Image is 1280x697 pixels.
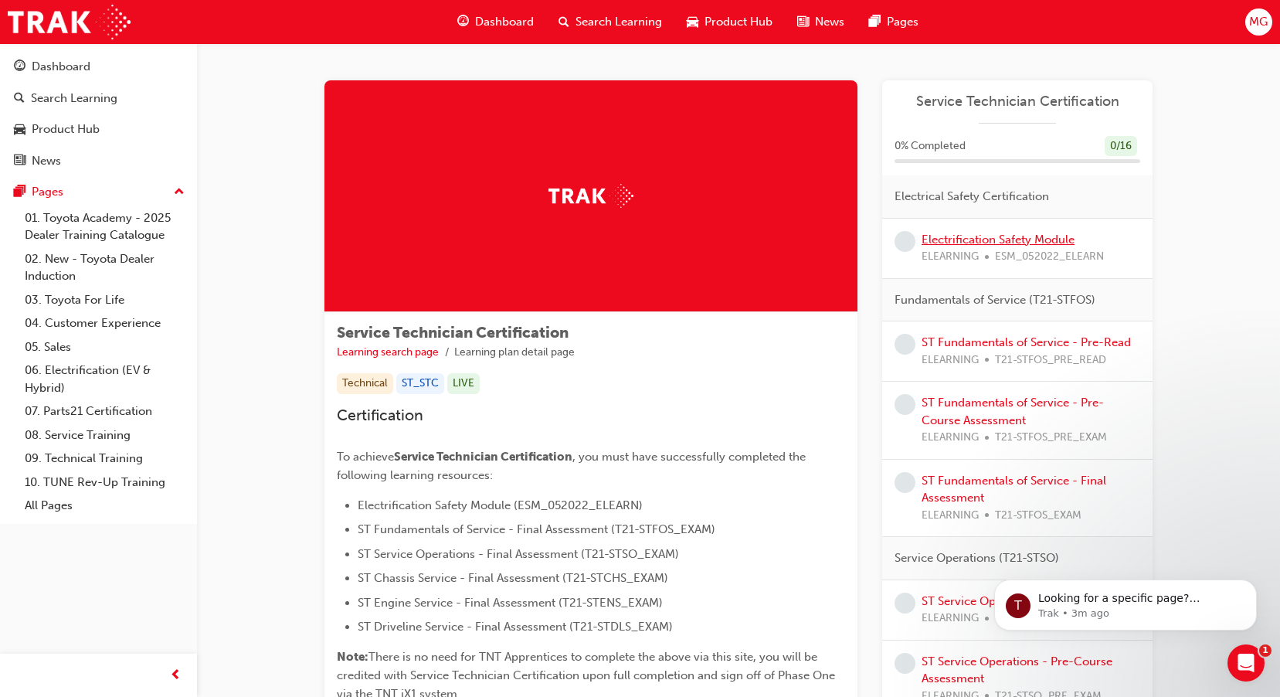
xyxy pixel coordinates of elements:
a: 09. Technical Training [19,447,191,471]
span: Electrical Safety Certification [895,188,1049,206]
a: 06. Electrification (EV & Hybrid) [19,359,191,399]
li: Learning plan detail page [454,344,575,362]
button: Pages [6,178,191,206]
span: Product Hub [705,13,772,31]
div: Dashboard [32,58,90,76]
span: T21-STFOS_PRE_EXAM [995,429,1107,447]
a: 02. New - Toyota Dealer Induction [19,247,191,288]
a: Service Technician Certification [895,93,1140,110]
span: car-icon [14,123,25,137]
a: 05. Sales [19,335,191,359]
span: T21-STFOS_PRE_READ [995,352,1106,369]
span: learningRecordVerb_NONE-icon [895,593,915,614]
a: Dashboard [6,53,191,81]
span: Note: [337,650,368,664]
img: Trak [548,184,633,208]
span: ELEARNING [922,429,979,447]
span: T21-STFOS_EXAM [995,507,1081,525]
a: 01. Toyota Academy - 2025 Dealer Training Catalogue [19,206,191,247]
div: Pages [32,183,63,201]
span: Service Technician Certification [337,324,569,342]
span: Service Technician Certification [394,450,572,464]
span: ELEARNING [922,507,979,525]
a: news-iconNews [785,6,857,38]
a: 10. TUNE Rev-Up Training [19,471,191,495]
span: news-icon [14,155,25,168]
span: learningRecordVerb_NONE-icon [895,394,915,415]
a: 03. Toyota For Life [19,288,191,312]
span: pages-icon [14,185,25,199]
a: ST Service Operations - Pre-Read [922,594,1101,608]
button: DashboardSearch LearningProduct HubNews [6,49,191,178]
span: 0 % Completed [895,138,966,155]
a: Product Hub [6,115,191,144]
a: 08. Service Training [19,423,191,447]
a: All Pages [19,494,191,518]
a: Learning search page [337,345,439,359]
span: Electrification Safety Module (ESM_052022_ELEARN) [358,498,643,512]
span: prev-icon [170,666,182,685]
span: news-icon [797,12,809,32]
span: MG [1249,13,1268,31]
span: learningRecordVerb_NONE-icon [895,334,915,355]
span: guage-icon [14,60,25,74]
span: up-icon [174,182,185,202]
span: ST Driveline Service - Final Assessment (T21-STDLS_EXAM) [358,620,673,634]
span: search-icon [559,12,569,32]
img: Trak [8,5,131,39]
iframe: Intercom live chat [1227,644,1265,682]
span: learningRecordVerb_NONE-icon [895,472,915,493]
a: car-iconProduct Hub [674,6,785,38]
span: ST Engine Service - Final Assessment (T21-STENS_EXAM) [358,596,663,610]
div: Product Hub [32,121,100,138]
a: pages-iconPages [857,6,931,38]
span: ST Chassis Service - Final Assessment (T21-STCHS_EXAM) [358,571,668,585]
span: Pages [887,13,918,31]
span: guage-icon [457,12,469,32]
span: ESM_052022_ELEARN [995,248,1104,266]
span: Dashboard [475,13,534,31]
span: car-icon [687,12,698,32]
div: LIVE [447,373,480,394]
a: guage-iconDashboard [445,6,546,38]
a: 07. Parts21 Certification [19,399,191,423]
span: search-icon [14,92,25,106]
div: Technical [337,373,393,394]
span: ELEARNING [922,352,979,369]
div: Search Learning [31,90,117,107]
span: pages-icon [869,12,881,32]
a: ST Fundamentals of Service - Pre-Course Assessment [922,396,1104,427]
a: 04. Customer Experience [19,311,191,335]
span: Service Operations (T21-STSO) [895,549,1059,567]
a: ST Service Operations - Pre-Course Assessment [922,654,1112,686]
div: 0 / 16 [1105,136,1137,157]
span: ST Fundamentals of Service - Final Assessment (T21-STFOS_EXAM) [358,522,715,536]
a: Search Learning [6,84,191,113]
span: learningRecordVerb_NONE-icon [895,231,915,252]
div: ST_STC [396,373,444,394]
span: News [815,13,844,31]
a: search-iconSearch Learning [546,6,674,38]
span: Certification [337,406,423,424]
a: ST Fundamentals of Service - Final Assessment [922,474,1106,505]
span: Search Learning [575,13,662,31]
span: 1 [1259,644,1272,657]
span: ELEARNING [922,610,979,627]
span: To achieve [337,450,394,464]
div: News [32,152,61,170]
a: ST Fundamentals of Service - Pre-Read [922,335,1131,349]
span: ELEARNING [922,248,979,266]
span: , you must have successfully completed the following learning resources: [337,450,809,482]
a: Electrification Safety Module [922,233,1075,246]
iframe: Intercom notifications message [971,547,1280,655]
span: learningRecordVerb_NONE-icon [895,653,915,674]
button: MG [1245,8,1272,36]
a: News [6,147,191,175]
